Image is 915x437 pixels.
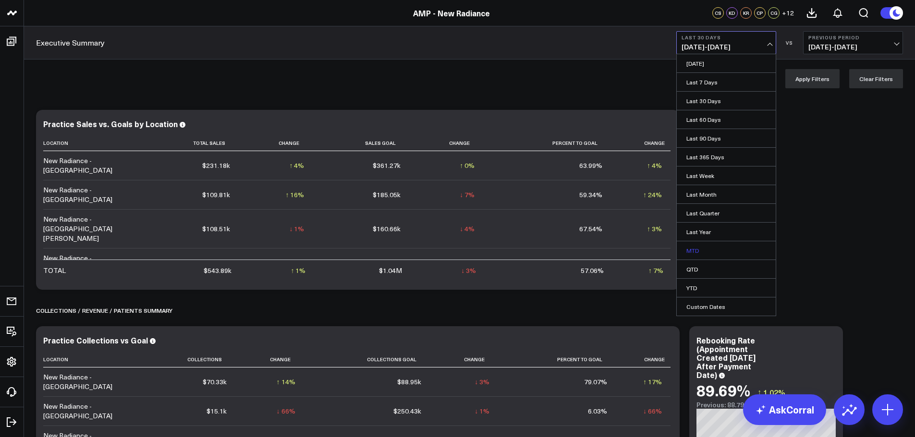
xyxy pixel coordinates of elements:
div: ↑ 24% [643,190,662,200]
a: Last 30 Days [677,92,776,110]
div: ↑ 4% [647,161,662,170]
span: ↑ [757,386,761,399]
b: Previous Period [808,35,898,40]
a: Last 365 Days [677,148,776,166]
button: Previous Period[DATE]-[DATE] [803,31,903,54]
div: $160.66k [373,224,401,234]
div: CG [768,7,780,19]
div: New Radiance - [GEOGRAPHIC_DATA] [43,185,131,204]
span: + 12 [782,10,794,16]
div: TOTAL [43,266,66,275]
a: MTD [677,241,776,260]
div: $231.18k [202,161,230,170]
th: Location [43,135,139,151]
th: Change [430,352,498,367]
div: ↑ 1% [291,266,305,275]
div: ↑ 7% [648,266,663,275]
th: Change [235,352,304,367]
a: [DATE] [677,54,776,72]
b: Last 30 Days [682,35,771,40]
a: Last 90 Days [677,129,776,147]
div: ↑ 15% [285,258,304,268]
div: CP [754,7,766,19]
div: $109.81k [202,190,230,200]
div: $361.27k [373,161,401,170]
a: Last 60 Days [677,110,776,129]
a: Last Week [677,166,776,185]
th: Change [611,135,671,151]
div: ↓ 4% [460,224,475,234]
div: Collections / revenue / patients summary [36,299,172,321]
th: Percent To Goal [483,135,611,151]
div: VS [781,40,798,46]
th: Collections [139,352,235,367]
div: $88.95k [397,377,421,387]
div: $1.04M [379,266,402,275]
div: $15.1k [207,406,227,416]
div: 85.97% [579,258,602,268]
span: [DATE] - [DATE] [808,43,898,51]
div: ↓ 7% [460,190,475,200]
div: 89.69% [696,381,750,399]
button: Apply Filters [785,69,840,88]
div: 59.34% [579,190,602,200]
a: YTD [677,279,776,297]
div: KR [740,7,752,19]
a: Last Year [677,223,776,241]
div: Practice Sales vs. Goals by Location [43,118,178,129]
div: 57.06% [581,266,604,275]
div: $70.33k [203,377,227,387]
div: 6.03% [588,406,607,416]
div: ↑ 4% [289,161,304,170]
div: Previous: 88.79% [696,401,836,409]
th: Percent To Goal [498,352,615,367]
div: ↑ 18% [643,258,662,268]
th: Total Sales [139,135,239,151]
div: ↓ 3% [461,266,476,275]
a: Last Quarter [677,204,776,222]
th: Change [616,352,671,367]
button: +12 [782,7,794,19]
div: 67.54% [579,224,602,234]
div: $185.05k [373,190,401,200]
div: ↓ 1% [289,224,304,234]
a: Executive Summary [36,37,105,48]
div: 63.99% [579,161,602,170]
div: New Radiance - [GEOGRAPHIC_DATA] [43,402,131,421]
a: AMP - New Radiance [413,8,490,18]
div: $73.95k [206,258,230,268]
div: ↑ 14% [277,377,295,387]
th: Collections Goal [304,352,430,367]
th: Change [409,135,484,151]
div: New Radiance - [GEOGRAPHIC_DATA] [43,156,131,175]
div: ↓ 3% [460,258,475,268]
button: Clear Filters [849,69,903,88]
div: ↓ 3% [475,377,489,387]
th: Sales Goal [313,135,409,151]
div: $250.43k [393,406,421,416]
a: AskCorral [743,394,826,425]
div: New Radiance - [GEOGRAPHIC_DATA] [43,372,131,391]
div: ↑ 17% [643,377,662,387]
div: CS [712,7,724,19]
a: Last 7 Days [677,73,776,91]
div: Rebooking Rate (Appointment Created [DATE] After Payment Date) [696,335,756,380]
div: KD [726,7,738,19]
div: ↑ 16% [285,190,304,200]
div: ↓ 66% [643,406,662,416]
a: Last Month [677,185,776,203]
div: $86.02k [377,258,401,268]
div: ↑ 3% [647,224,662,234]
button: Last 30 Days[DATE]-[DATE] [676,31,776,54]
div: $543.89k [204,266,232,275]
div: ↑ 0% [460,161,475,170]
div: 79.07% [584,377,607,387]
div: New Radiance - [GEOGRAPHIC_DATA] [43,253,131,272]
a: Custom Dates [677,297,776,316]
th: Change [239,135,313,151]
div: $108.51k [202,224,230,234]
div: New Radiance - [GEOGRAPHIC_DATA][PERSON_NAME] [43,214,131,243]
th: Location [43,352,139,367]
div: ↓ 66% [277,406,295,416]
div: Practice Collections vs Goal [43,335,148,345]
